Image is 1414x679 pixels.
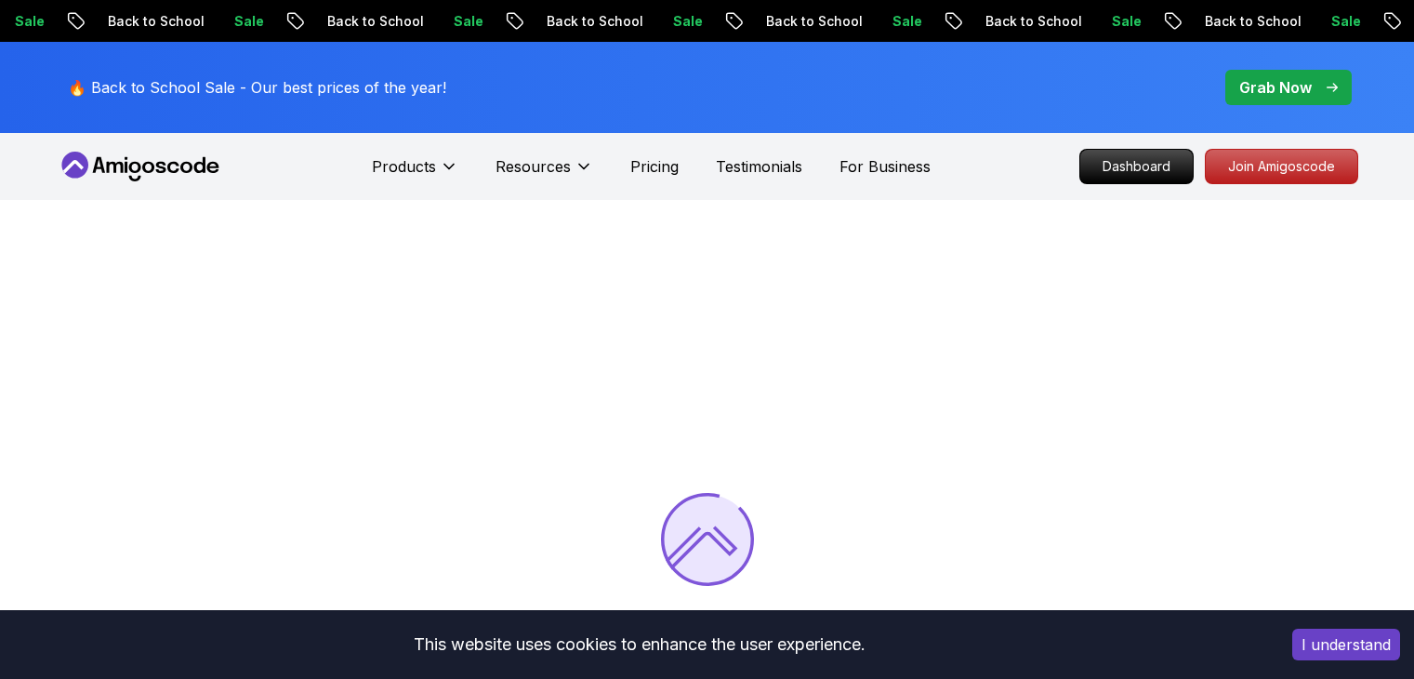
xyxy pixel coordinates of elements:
p: Products [372,155,436,178]
p: Back to School [311,12,438,31]
a: Dashboard [1079,149,1194,184]
p: Sale [1096,12,1156,31]
p: Sale [438,12,497,31]
p: Grab Now [1239,76,1312,99]
p: Resources [496,155,571,178]
p: Back to School [970,12,1096,31]
a: Pricing [630,155,679,178]
div: This website uses cookies to enhance the user experience. [14,624,1264,665]
a: Join Amigoscode [1205,149,1358,184]
p: Back to School [1189,12,1315,31]
a: For Business [839,155,931,178]
p: Sale [657,12,717,31]
p: Back to School [531,12,657,31]
button: Accept cookies [1292,629,1400,660]
p: Sale [218,12,278,31]
a: Testimonials [716,155,802,178]
button: Resources [496,155,593,193]
p: Join Amigoscode [1206,150,1357,183]
p: Sale [1315,12,1375,31]
p: 🔥 Back to School Sale - Our best prices of the year! [68,76,446,99]
p: Dashboard [1080,150,1193,183]
button: Products [372,155,458,193]
p: Sale [877,12,936,31]
p: Back to School [750,12,877,31]
p: Back to School [92,12,218,31]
